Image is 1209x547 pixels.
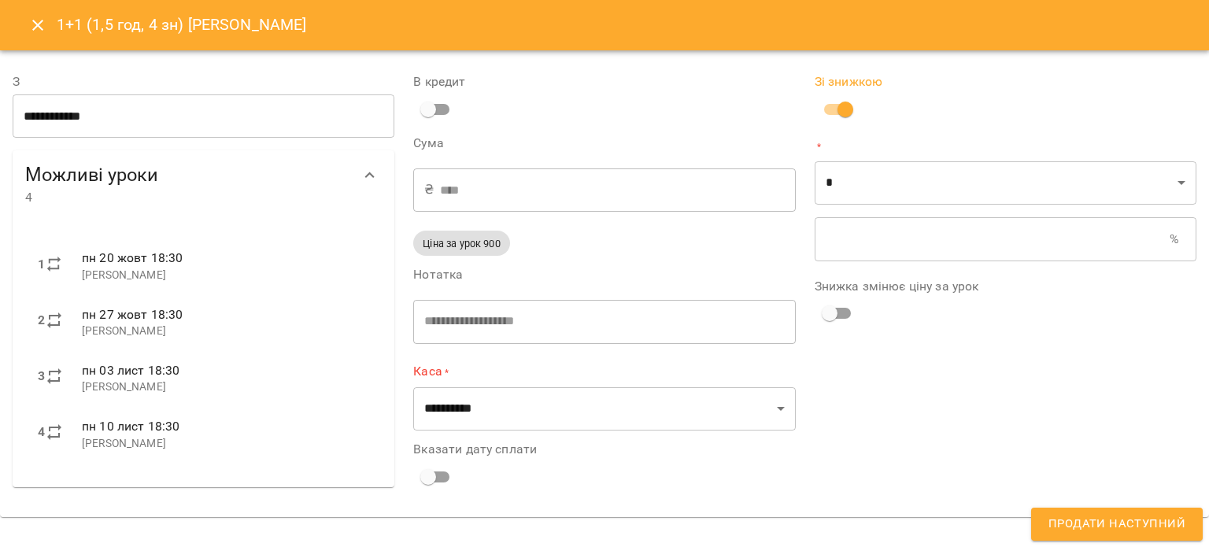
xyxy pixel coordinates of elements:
[424,180,434,199] p: ₴
[815,76,1196,88] label: Зі знижкою
[82,419,179,434] span: пн 10 лист 18:30
[57,13,307,37] h6: 1+1 (1,5 год, 4 зн) [PERSON_NAME]
[413,268,795,281] label: Нотатка
[82,323,369,339] p: [PERSON_NAME]
[25,188,351,207] span: 4
[815,280,1196,293] label: Знижка змінює ціну за урок
[19,6,57,44] button: Close
[351,157,389,194] button: Show more
[1170,230,1179,249] p: %
[38,367,45,386] label: 3
[413,236,509,251] span: Ціна за урок 900
[1048,514,1185,534] span: Продати наступний
[82,268,369,283] p: [PERSON_NAME]
[1031,508,1203,541] button: Продати наступний
[38,255,45,274] label: 1
[82,363,179,378] span: пн 03 лист 18:30
[413,137,795,150] label: Сума
[25,163,351,187] span: Можливі уроки
[38,423,45,442] label: 4
[413,443,795,456] label: Вказати дату сплати
[38,311,45,330] label: 2
[82,250,183,265] span: пн 20 жовт 18:30
[82,379,369,395] p: [PERSON_NAME]
[413,363,795,381] label: Каса
[413,76,795,88] label: В кредит
[82,436,369,452] p: [PERSON_NAME]
[82,307,183,322] span: пн 27 жовт 18:30
[13,76,394,88] label: З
